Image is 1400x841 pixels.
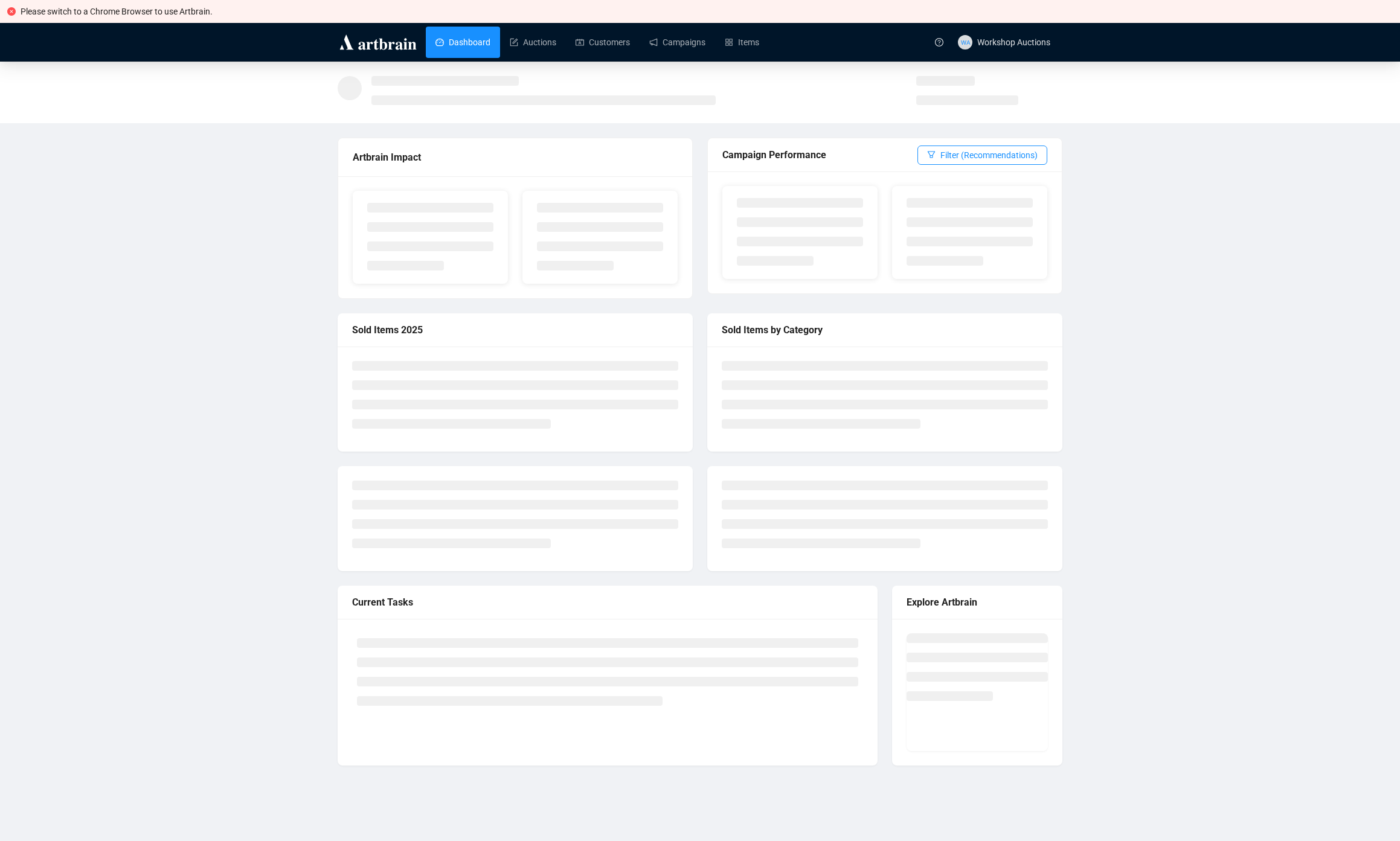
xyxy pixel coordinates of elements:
[510,27,556,58] a: Auctions
[977,37,1050,47] span: Workshop Auctions
[576,27,630,58] a: Customers
[725,27,759,58] a: Items
[935,38,943,46] span: question-circle
[21,5,1393,18] div: Please switch to a Chrome Browser to use Artbrain.
[928,23,951,61] a: question-circle
[353,150,678,165] div: Artbrain Impact
[649,27,705,58] a: Campaigns
[435,27,490,58] a: Dashboard
[722,322,1048,337] div: Sold Items by Category
[352,595,863,610] div: Current Tasks
[352,322,678,337] div: Sold Items 2025
[338,33,419,52] img: logo
[927,150,936,159] span: filter
[907,595,1048,610] div: Explore Artbrain
[940,149,1038,162] span: Filter (Recommendations)
[722,147,917,162] div: Campaign Performance
[917,145,1047,165] button: Filter (Recommendations)
[7,7,16,16] span: close-circle
[960,37,969,46] span: WA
